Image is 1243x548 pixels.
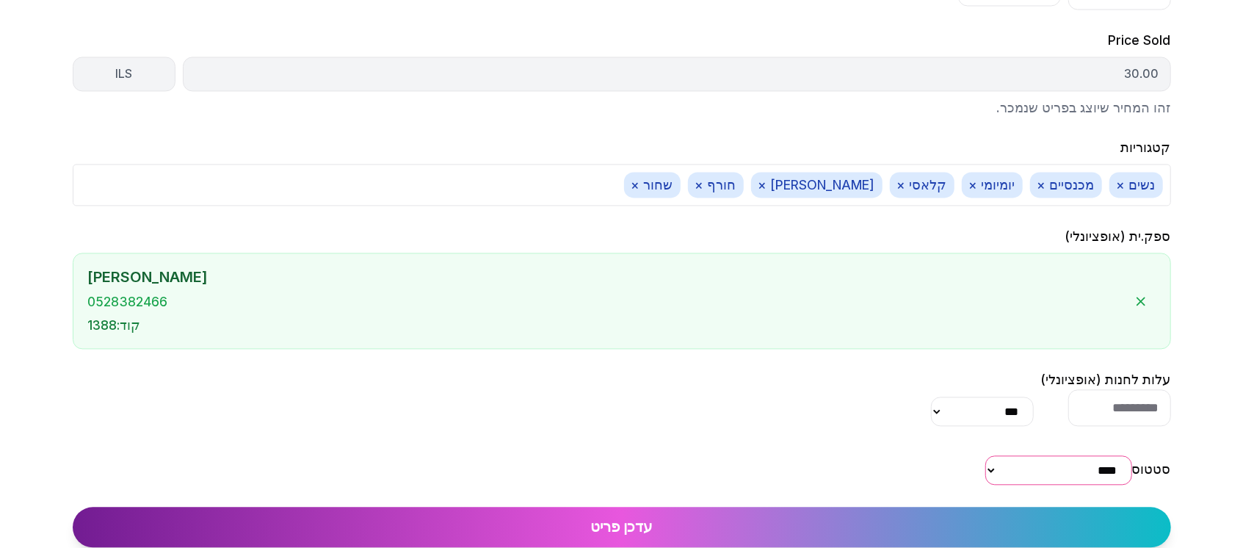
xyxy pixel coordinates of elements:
[183,57,1171,90] div: 30.00
[1109,172,1163,198] span: נשים
[1030,172,1102,198] span: מכנסיים
[73,57,175,90] div: ILS
[1132,461,1171,477] label: סטטוס
[1109,32,1171,48] label: Price Sold
[1121,140,1171,155] label: קטגוריות
[758,176,767,194] button: ×
[88,317,1126,334] div: קוד : 1388
[751,172,883,198] span: [PERSON_NAME]
[1126,286,1156,316] button: הסר ספק.ית
[88,294,1126,310] div: 0528382466
[1065,228,1171,244] label: ספק.ית (אופציונלי)
[688,172,744,198] span: חורף
[695,176,704,194] button: ×
[890,172,954,198] span: קלאסי
[88,268,1126,286] div: [PERSON_NAME]
[631,176,640,194] button: ×
[1037,176,1046,194] button: ×
[624,172,681,198] span: שחור
[1117,176,1126,194] button: ×
[962,172,1023,198] span: יומיומי
[1041,372,1171,387] label: עלות לחנות (אופציונלי)
[73,507,1171,547] button: עדכן פריט
[73,98,1171,117] p: זהו המחיר שיוצג בפריט שנמכר.
[897,176,906,194] button: ×
[969,176,978,194] button: ×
